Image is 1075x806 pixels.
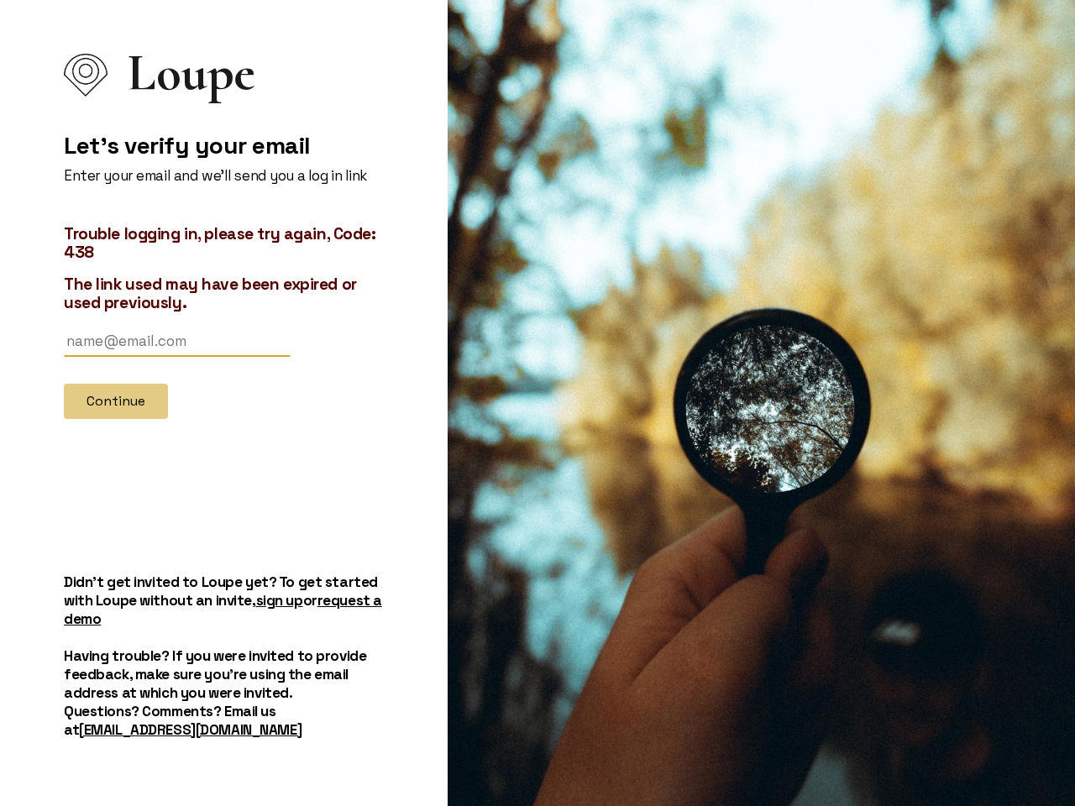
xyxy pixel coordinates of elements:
[79,720,302,739] a: [EMAIL_ADDRESS][DOMAIN_NAME]
[64,166,384,185] p: Enter your email and we'll send you a log in link
[64,591,382,628] a: request a demo
[64,131,384,160] h2: Let's verify your email
[64,54,107,97] img: Loupe Logo
[64,573,384,739] h5: Didn't get invited to Loupe yet? To get started with Loupe without an invite, or Having trouble? ...
[64,225,384,262] p: Trouble logging in, please try again, Code: 438
[64,326,291,357] input: Email Address
[128,64,255,82] span: Loupe
[256,591,303,610] a: sign up
[64,384,168,419] button: Continue
[64,275,384,312] p: The link used may have been expired or used previously.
